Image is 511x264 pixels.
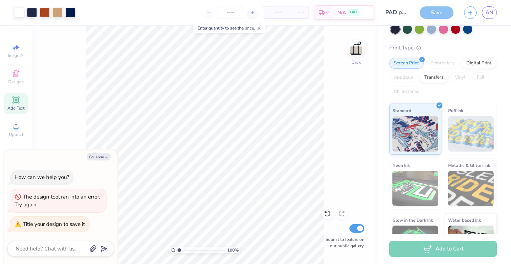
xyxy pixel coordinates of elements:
[472,72,489,83] div: Foil
[87,153,110,160] button: Collapse
[392,116,438,152] img: Standard
[450,72,470,83] div: Vinyl
[380,5,414,20] input: Untitled Design
[392,226,438,261] img: Glow in the Dark Ink
[227,247,239,253] span: 100 %
[389,86,424,97] div: Rhinestones
[392,107,411,114] span: Standard
[392,216,433,224] span: Glow in the Dark Ink
[482,6,497,19] a: AN
[462,58,496,69] div: Digital Print
[267,9,282,16] span: – –
[352,59,361,65] div: Back
[337,9,346,16] span: N/A
[8,53,25,58] span: Image AI
[389,72,418,83] div: Applique
[7,105,25,111] span: Add Text
[448,226,494,261] img: Water based Ink
[392,171,438,206] img: Neon Ink
[426,58,460,69] div: Embroidery
[392,162,410,169] span: Neon Ink
[322,236,364,249] label: Submit to feature on our public gallery.
[194,23,266,33] div: Enter quantity to see the price.
[448,107,463,114] span: Puff Ink
[8,79,24,85] span: Designs
[349,41,363,56] img: Back
[9,132,23,137] span: Upload
[389,44,497,52] div: Print Type
[448,162,490,169] span: Metallic & Glitter Ink
[217,6,244,19] input: – –
[448,116,494,152] img: Puff Ink
[15,174,69,181] div: How can we help you?
[15,193,100,208] div: The design tool ran into an error. Try again.
[420,72,448,83] div: Transfers
[485,9,493,17] span: AN
[389,58,424,69] div: Screen Print
[448,216,481,224] span: Water based Ink
[290,9,304,16] span: – –
[350,10,358,15] span: FREE
[448,171,494,206] img: Metallic & Glitter Ink
[23,221,85,228] div: Title your design to save it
